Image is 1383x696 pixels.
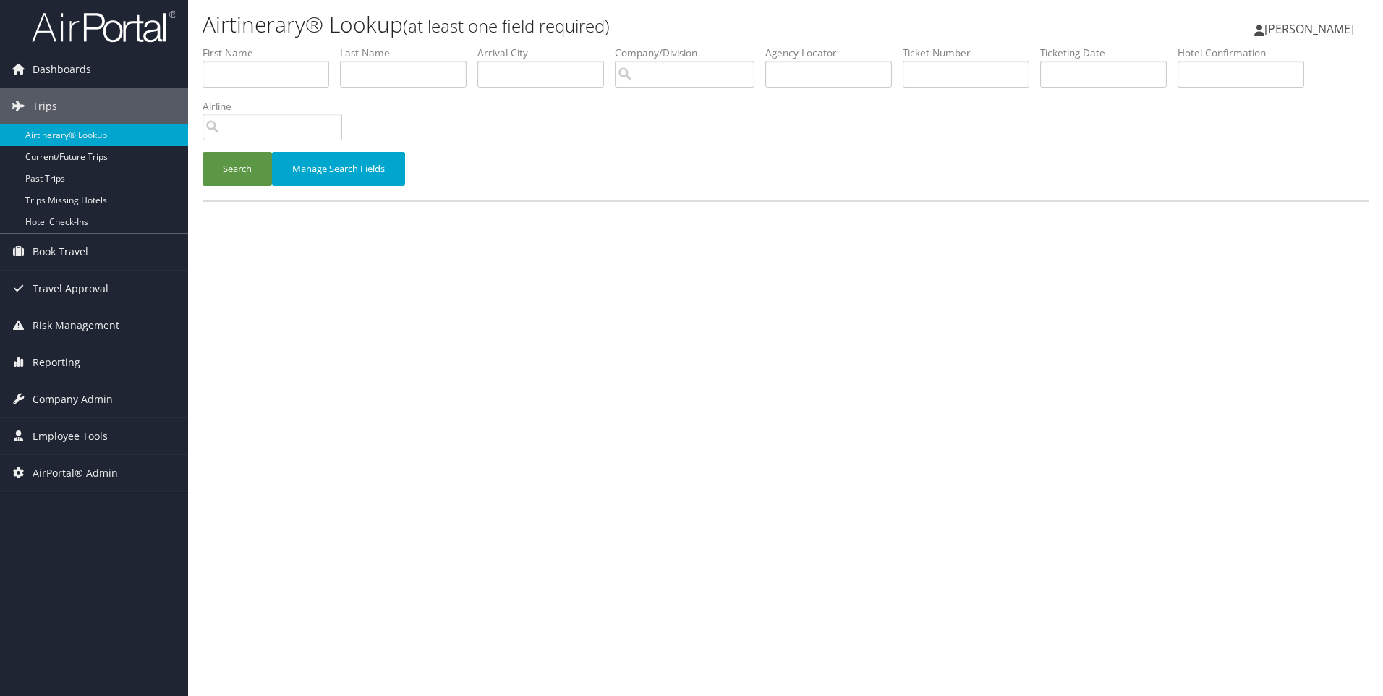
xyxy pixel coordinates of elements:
label: Airline [203,99,353,114]
img: airportal-logo.png [32,9,176,43]
label: Ticketing Date [1040,46,1178,60]
span: Risk Management [33,307,119,344]
small: (at least one field required) [403,14,610,38]
label: Hotel Confirmation [1178,46,1315,60]
label: Company/Division [615,46,765,60]
span: Travel Approval [33,271,108,307]
span: Dashboards [33,51,91,88]
label: Ticket Number [903,46,1040,60]
button: Search [203,152,272,186]
button: Manage Search Fields [272,152,405,186]
h1: Airtinerary® Lookup [203,9,980,40]
span: Book Travel [33,234,88,270]
span: AirPortal® Admin [33,455,118,491]
label: Last Name [340,46,477,60]
span: Company Admin [33,381,113,417]
label: Agency Locator [765,46,903,60]
span: Trips [33,88,57,124]
label: First Name [203,46,340,60]
label: Arrival City [477,46,615,60]
span: [PERSON_NAME] [1264,21,1354,37]
span: Reporting [33,344,80,381]
a: [PERSON_NAME] [1254,7,1369,51]
span: Employee Tools [33,418,108,454]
